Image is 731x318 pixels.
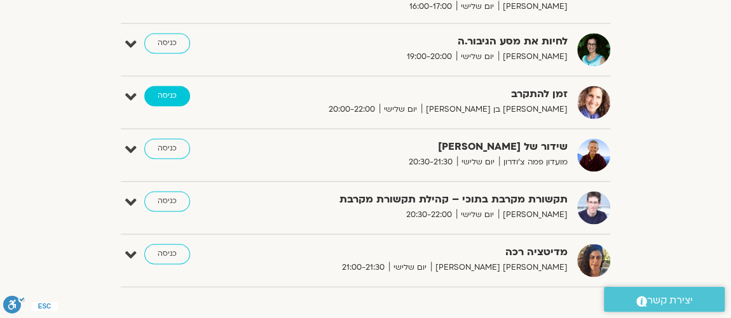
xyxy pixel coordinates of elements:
[324,103,379,116] span: 20:00-22:00
[499,156,568,169] span: מועדון פמה צ'ודרון
[457,156,499,169] span: יום שלישי
[647,292,693,309] span: יצירת קשר
[498,50,568,63] span: [PERSON_NAME]
[456,208,498,222] span: יום שלישי
[294,33,568,50] strong: לחיות את מסע הגיבור.ה
[294,86,568,103] strong: זמן להתקרב
[604,287,725,312] a: יצירת קשר
[389,261,431,274] span: יום שלישי
[144,33,190,53] a: כניסה
[144,138,190,159] a: כניסה
[338,261,389,274] span: 21:00-21:30
[431,261,568,274] span: [PERSON_NAME] [PERSON_NAME]
[294,244,568,261] strong: מדיטציה רכה
[498,208,568,222] span: [PERSON_NAME]
[421,103,568,116] span: [PERSON_NAME] בן [PERSON_NAME]
[456,50,498,63] span: יום שלישי
[402,50,456,63] span: 19:00-20:00
[294,191,568,208] strong: תקשורת מקרבת בתוכי – קהילת תקשורת מקרבת
[379,103,421,116] span: יום שלישי
[404,156,457,169] span: 20:30-21:30
[294,138,568,156] strong: שידור של [PERSON_NAME]
[144,244,190,264] a: כניסה
[402,208,456,222] span: 20:30-22:00
[144,191,190,211] a: כניסה
[144,86,190,106] a: כניסה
